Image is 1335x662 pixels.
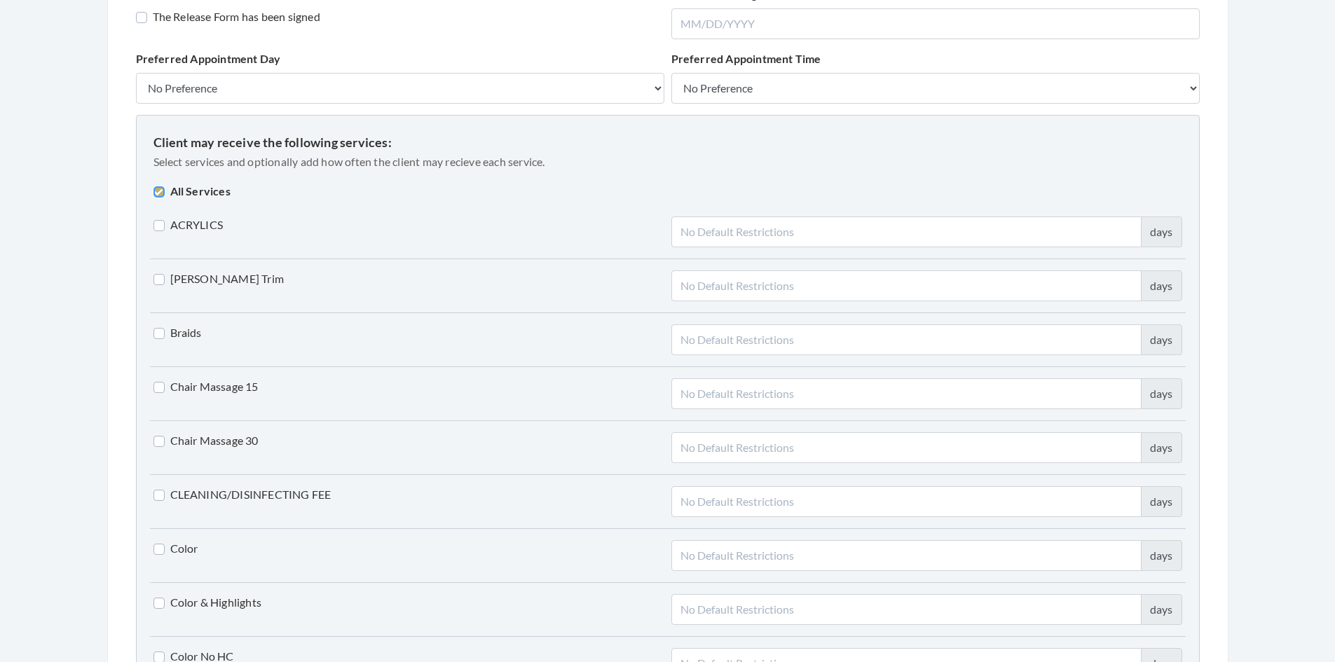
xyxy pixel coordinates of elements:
label: ACRYLICS [153,216,224,233]
input: No Default Restrictions [671,324,1142,355]
label: Braids [153,324,202,341]
div: days [1141,432,1182,463]
label: Chair Massage 15 [153,378,259,395]
label: Chair Massage 30 [153,432,259,449]
input: MM/DD/YYYY [671,8,1200,39]
p: Select services and optionally add how often the client may recieve each service. [153,152,1182,172]
input: No Default Restrictions [671,432,1142,463]
label: All Services [153,183,231,200]
input: No Default Restrictions [671,378,1142,409]
div: days [1141,486,1182,517]
label: Preferred Appointment Day [136,50,281,67]
div: days [1141,378,1182,409]
input: No Default Restrictions [671,594,1142,625]
label: Color & Highlights [153,594,262,611]
label: CLEANING/DISINFECTING FEE [153,486,331,503]
input: No Default Restrictions [671,216,1142,247]
div: days [1141,540,1182,571]
div: days [1141,594,1182,625]
label: Preferred Appointment Time [671,50,821,67]
p: Client may receive the following services: [153,132,1182,152]
input: No Default Restrictions [671,486,1142,517]
input: No Default Restrictions [671,270,1142,301]
div: days [1141,324,1182,355]
label: [PERSON_NAME] Trim [153,270,285,287]
input: No Default Restrictions [671,540,1142,571]
div: days [1141,270,1182,301]
div: days [1141,216,1182,247]
label: Color [153,540,198,557]
label: The Release Form has been signed [136,8,320,25]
